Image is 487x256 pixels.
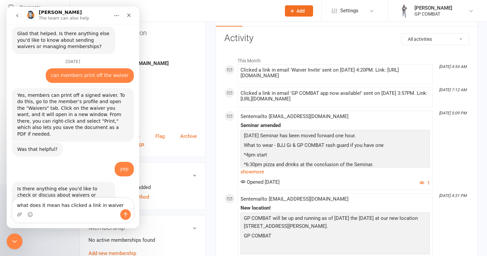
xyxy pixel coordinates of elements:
[89,87,197,93] strong: -
[5,136,56,150] div: Was that helpful?
[88,236,197,244] p: No active memberships found
[89,41,197,48] div: Owner
[89,114,197,120] strong: -
[5,53,127,62] div: [DATE]
[242,151,428,160] p: *4pm start
[89,82,197,88] div: Address
[89,47,197,53] strong: [PERSON_NAME]
[241,113,349,119] span: Sent email to [EMAIL_ADDRESS][DOMAIN_NAME]
[242,214,428,232] p: GP COMBAT will be up and running as of [DATE] the [DATE] at our new location [STREET_ADDRESS][PER...
[5,155,127,175] div: Greg says…
[89,95,197,101] div: Member Number
[419,179,430,187] button: 1
[20,5,41,10] div: Payments
[241,167,430,176] a: show more
[180,132,197,140] a: Archive
[242,232,428,241] p: GP COMBAT
[116,3,128,15] div: Close
[44,66,122,72] div: can members print off the waiver
[439,193,466,198] i: [DATE] 4:31 PM
[5,82,127,136] div: Toby says…
[224,54,469,64] li: This Month
[11,179,103,199] div: Is there anything else you'd like to check or discuss about waivers or member profiles?
[21,205,26,211] button: Emoji picker
[241,205,430,211] div: New location!
[241,91,430,102] div: Clicked a link in email 'GP COMBAT app now available!' sent on [DATE] 3:57PM. Link: [URL][DOMAIN_...
[5,0,127,20] div: Greg says…
[5,136,127,156] div: Toby says…
[11,24,103,43] div: Glad that helped. Is there anything else you'd like to know about sending waivers or managing mem...
[297,8,305,14] span: Add
[88,27,197,36] h3: Contact information
[241,67,430,79] div: Clicked a link in email 'Waiver Invite' sent on [DATE] 4:20PM. Link: [URL][DOMAIN_NAME]
[7,7,139,228] iframe: Intercom live chat
[5,175,109,203] div: Is there anything else you'd like to check or discuss about waivers or member profiles?
[108,155,127,170] div: yep
[241,196,349,202] span: Sent email to [EMAIL_ADDRESS][DOMAIN_NAME]
[414,5,452,11] div: [PERSON_NAME]
[6,191,127,203] textarea: Message…
[439,88,466,92] i: [DATE] 7:12 AM
[10,205,16,211] button: Upload attachment
[439,64,466,69] i: [DATE] 4:54 AM
[241,123,430,128] div: Seminar amended
[89,100,197,106] strong: -
[89,74,197,80] strong: -
[113,159,122,166] div: yep
[114,203,124,213] button: Send a message…
[88,171,197,178] h3: Wallet
[5,20,109,47] div: Glad that helped. Is there anything else you'd like to know about sending waivers or managing mem...
[5,20,127,53] div: Toby says…
[155,132,165,140] a: Flag
[88,224,197,231] h3: Membership
[241,179,280,185] span: Opened [DATE]
[5,82,127,135] div: Yes, members can print off a signed waiver. To do this, go to the member’s profile and open the "...
[11,86,122,131] div: Yes, members can print off a signed waiver. To do this, go to the member’s profile and open the "...
[439,111,466,115] i: [DATE] 5:09 PM
[104,3,116,15] button: Home
[224,33,469,43] h3: Activity
[88,183,197,191] li: No payment methods added
[89,55,197,61] div: Email
[89,60,197,66] strong: [EMAIL_ADDRESS][DOMAIN_NAME]
[414,11,452,17] div: GP COMBAT
[5,175,127,208] div: Toby says…
[89,108,197,114] div: Date of Birth
[398,4,411,18] img: thumb_image1750126119.png
[242,141,428,151] p: What to wear - BJJ Gi & GP COMBAT rash guard if you have one
[5,62,127,82] div: Greg says…
[89,68,197,74] div: Mobile Number
[242,160,428,170] p: *6:30pm pizza and drinks at the conclusion of the Seminar.
[87,6,276,16] input: Search...
[89,121,197,128] div: Location
[32,8,82,15] p: The team can also help
[340,3,358,18] span: Settings
[285,5,313,17] button: Add
[11,140,51,146] div: Was that helpful?
[39,62,128,76] div: can members print off the waiver
[7,233,23,249] iframe: Intercom live chat
[242,132,428,141] p: [DATE] Seminar has been moved forward one hour.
